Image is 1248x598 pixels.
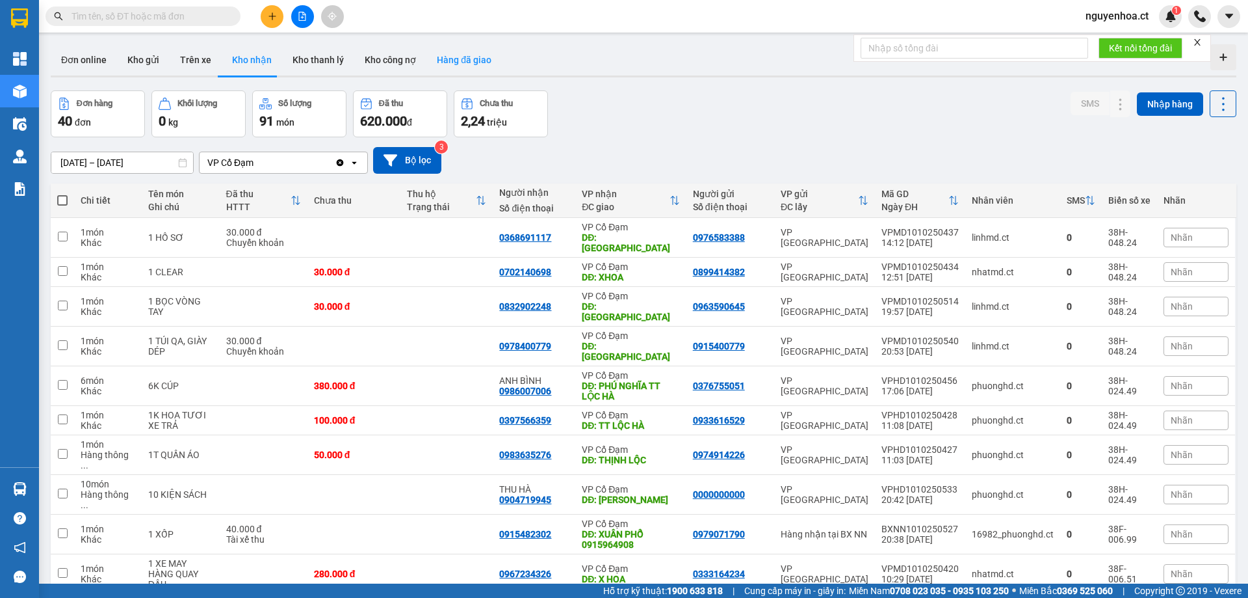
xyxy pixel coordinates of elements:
span: message [14,571,26,583]
div: 0915482302 [499,529,551,539]
div: 38H-048.24 [1108,227,1150,248]
div: Mã GD [881,189,948,199]
div: Ngày ĐH [881,202,948,212]
button: Kho công nợ [354,44,426,75]
div: nhatmd.ct [972,569,1054,579]
div: 0963590645 [693,301,745,312]
div: 6K CÚP [148,381,213,391]
span: ⚪️ [1012,588,1016,593]
div: ĐC giao [582,202,669,212]
span: notification [14,541,26,554]
div: 1 món [81,262,135,272]
div: 30.000 đ [314,301,394,312]
div: 0904719945 [499,495,551,505]
div: 0368691117 [499,232,551,243]
div: 10 KIỆN SÁCH [148,489,213,500]
img: icon-new-feature [1165,10,1176,22]
span: Nhãn [1171,569,1193,579]
div: 6 món [81,375,135,386]
div: 0 [1067,381,1095,391]
div: 0 [1067,301,1095,312]
div: 14:12 [DATE] [881,238,959,248]
span: nguyenhoa.ct [1075,8,1159,24]
button: Kho nhận [222,44,282,75]
div: THU HÀ [499,484,569,495]
div: Tạo kho hàng mới [1210,44,1236,70]
div: 0983635276 [499,450,551,460]
input: Tìm tên, số ĐT hoặc mã đơn [71,9,225,23]
div: 0 [1067,489,1095,500]
div: VP [GEOGRAPHIC_DATA] [781,262,868,282]
div: DĐ: PHÚ NGHĨA TT LỘC HÀ [582,381,680,401]
img: warehouse-icon [13,482,27,496]
div: ĐC lấy [781,202,858,212]
div: 38F-006.99 [1108,524,1150,545]
div: phuonghd.ct [972,450,1054,460]
span: Nhãn [1171,232,1193,243]
div: 1 TÚI QA, GIÀY DÉP [148,336,213,357]
div: 1 món [81,439,135,450]
span: 91 [259,113,274,129]
span: file-add [298,12,307,21]
div: Hàng thông thường [81,450,135,470]
div: Số điện thoại [693,202,768,212]
div: 20:53 [DATE] [881,346,959,357]
span: 620.000 [360,113,407,129]
div: Nhãn [1163,195,1228,206]
span: Cung cấp máy in - giấy in: [744,584,846,598]
div: 30.000 đ [226,336,301,346]
span: Kết nối tổng đài [1109,41,1172,55]
div: 380.000 đ [314,381,394,391]
th: Toggle SortBy [400,183,493,218]
div: DĐ: BÌNH LỘC [582,232,680,253]
input: Nhập số tổng đài [861,38,1088,59]
input: Select a date range. [51,152,193,173]
div: VP Cổ Đạm [582,291,680,301]
span: 1 [1174,6,1178,15]
div: VP [GEOGRAPHIC_DATA] [781,336,868,357]
div: 0 [1067,232,1095,243]
div: Đã thu [379,99,403,108]
div: 1 món [81,524,135,534]
div: 0 [1067,267,1095,277]
div: VPHD1010250427 [881,444,959,455]
div: 0976583388 [693,232,745,243]
div: Trạng thái [407,202,476,212]
div: Khác [81,386,135,396]
div: 1 XỐP [148,529,213,539]
div: 0 [1067,415,1095,426]
div: VP Cổ Đạm [582,222,680,232]
div: 30.000 đ [226,227,301,238]
div: Hàng nhận tại BX NN [781,529,868,539]
div: 38H-024.49 [1108,484,1150,505]
button: Kho thanh lý [282,44,354,75]
div: Khác [81,306,135,317]
div: Đã thu [226,189,291,199]
img: warehouse-icon [13,117,27,131]
div: VPMD1010250434 [881,262,959,272]
img: phone-icon [1194,10,1206,22]
div: 1 BỌC VÒNG TAY [148,296,213,317]
div: Số điện thoại [499,203,569,213]
span: Nhãn [1171,415,1193,426]
div: 1 HỒ SƠ [148,232,213,243]
div: 10 món [81,479,135,489]
img: logo-vxr [11,8,28,28]
button: file-add [291,5,314,28]
button: Đơn online [51,44,117,75]
input: Selected VP Cổ Đạm. [255,156,256,169]
div: VP Cổ Đạm [582,564,680,574]
div: Khối lượng [177,99,217,108]
div: 1 món [81,410,135,420]
div: VP Cổ Đạm [207,156,253,169]
div: 0974914226 [693,450,745,460]
div: 1T QUẦN ÁO [148,450,213,460]
div: VPMD1010250437 [881,227,959,238]
span: copyright [1176,586,1185,595]
img: dashboard-icon [13,52,27,66]
span: search [54,12,63,21]
div: Người nhận [499,187,569,198]
div: 0832902248 [499,301,551,312]
button: caret-down [1217,5,1240,28]
span: caret-down [1223,10,1235,22]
